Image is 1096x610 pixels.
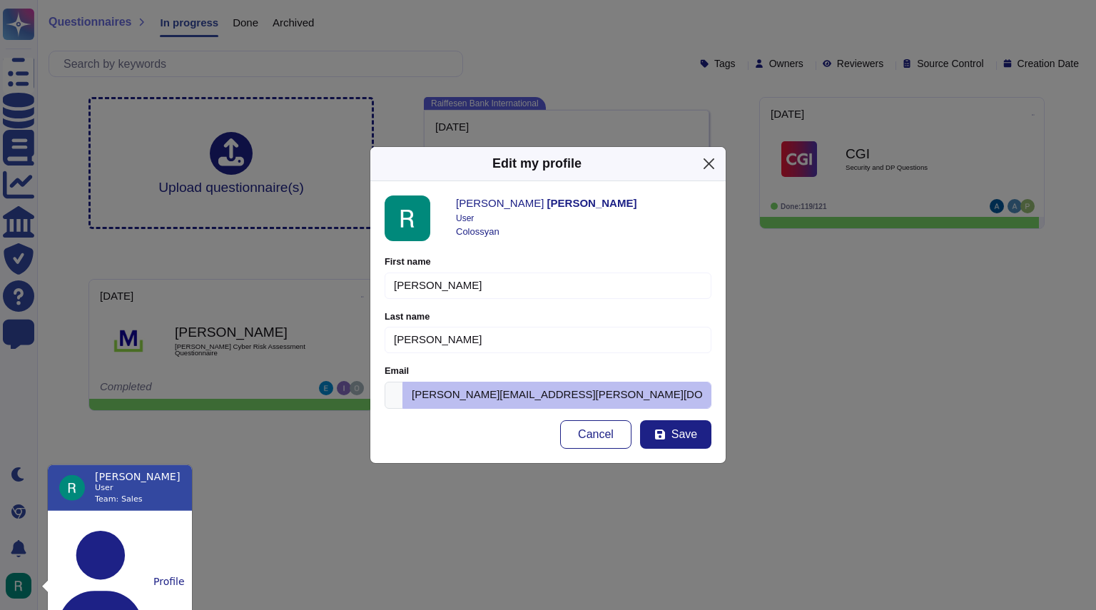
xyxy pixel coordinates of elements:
button: Save [640,420,711,449]
div: User [95,482,181,494]
input: Enter user lastname [385,327,711,353]
strong: [PERSON_NAME] [547,197,637,209]
label: Last name [385,312,711,322]
input: Enter email [402,382,711,409]
button: Close [698,153,720,175]
div: [PERSON_NAME] [456,195,711,212]
div: Team: Sales [95,494,181,505]
button: Cancel [560,420,631,449]
div: Colossyan [456,225,711,239]
span: [PERSON_NAME] [95,471,181,482]
div: User [456,212,711,225]
img: user [385,195,430,241]
label: Email [385,367,711,376]
input: Enter user firstname [385,273,711,299]
label: First name [385,258,711,267]
span: Cancel [578,429,614,440]
div: Edit my profile [492,154,582,173]
img: user [59,475,85,501]
span: Save [671,429,697,440]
